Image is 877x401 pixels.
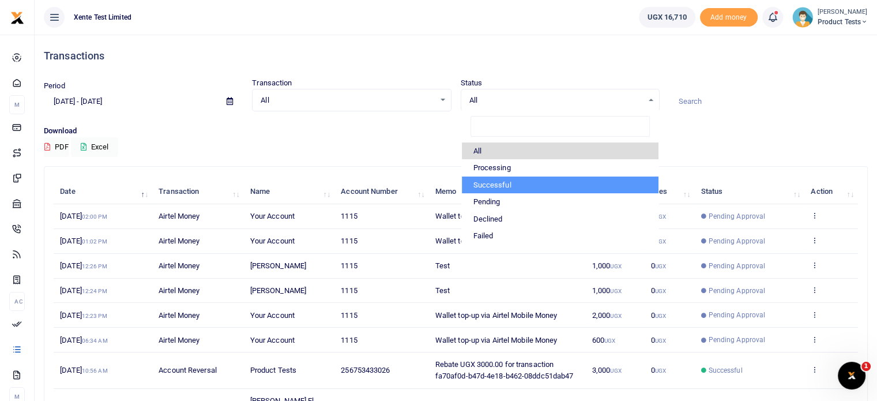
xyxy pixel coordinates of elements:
[82,338,108,344] small: 06:34 AM
[610,368,621,374] small: UGX
[639,7,695,28] a: UGX 16,710
[82,213,107,220] small: 02:00 PM
[82,368,108,374] small: 10:56 AM
[709,310,766,320] span: Pending Approval
[700,8,758,27] li: Toup your wallet
[651,286,666,295] span: 0
[700,8,758,27] span: Add money
[792,7,813,28] img: profile-user
[9,292,25,311] li: Ac
[651,366,666,374] span: 0
[435,311,558,320] span: Wallet top-up via Airtel Mobile Money
[604,338,615,344] small: UGX
[462,177,658,194] li: Successful
[655,288,666,294] small: UGX
[709,286,766,296] span: Pending Approval
[250,336,295,344] span: Your Account
[60,212,107,220] span: [DATE]
[634,7,700,28] li: Wallet ballance
[159,286,200,295] span: Airtel Money
[60,261,107,270] span: [DATE]
[159,212,200,220] span: Airtel Money
[651,261,666,270] span: 0
[462,211,658,228] li: Declined
[10,11,24,25] img: logo-small
[861,362,871,371] span: 1
[152,179,243,204] th: Transaction: activate to sort column ascending
[159,237,200,245] span: Airtel Money
[159,366,217,374] span: Account Reversal
[334,179,428,204] th: Account Number: activate to sort column ascending
[694,179,804,204] th: Status: activate to sort column ascending
[159,336,200,344] span: Airtel Money
[838,362,865,389] iframe: Intercom live chat
[60,237,107,245] span: [DATE]
[655,238,666,245] small: UGX
[82,263,107,269] small: 12:26 PM
[250,212,295,220] span: Your Account
[435,360,574,380] span: Rebate UGX 3000.00 for transaction fa70af0d-b47d-4e18-b462-08ddc51dab47
[709,211,766,222] span: Pending Approval
[804,179,858,204] th: Action: activate to sort column ascending
[669,92,868,111] input: Search
[462,227,658,245] li: Failed
[250,366,296,374] span: Product Tests
[341,366,390,374] span: 256753433026
[610,313,621,319] small: UGX
[655,313,666,319] small: UGX
[244,179,335,204] th: Name: activate to sort column ascending
[592,286,622,295] span: 1,000
[252,77,292,89] label: Transaction
[341,311,357,320] span: 1115
[435,286,450,295] span: Test
[818,17,868,27] span: Product Tests
[44,137,69,157] button: PDF
[44,80,65,92] label: Period
[592,261,622,270] span: 1,000
[44,125,868,137] p: Download
[341,261,357,270] span: 1115
[644,179,694,204] th: Fees: activate to sort column ascending
[159,261,200,270] span: Airtel Money
[435,336,558,344] span: Wallet top-up via Airtel Mobile Money
[461,77,483,89] label: Status
[159,311,200,320] span: Airtel Money
[651,311,666,320] span: 0
[341,212,357,220] span: 1115
[435,237,558,245] span: Wallet top-up via Airtel Mobile Money
[9,95,25,114] li: M
[44,92,217,111] input: select period
[655,213,666,220] small: UGX
[651,336,666,344] span: 0
[709,236,766,246] span: Pending Approval
[462,159,658,177] li: Processing
[818,8,868,17] small: [PERSON_NAME]
[462,143,658,160] li: All
[44,50,868,62] h4: Transactions
[250,261,306,270] span: [PERSON_NAME]
[54,179,152,204] th: Date: activate to sort column descending
[462,193,658,211] li: Pending
[655,338,666,344] small: UGX
[250,237,295,245] span: Your Account
[700,12,758,21] a: Add money
[250,311,295,320] span: Your Account
[60,336,107,344] span: [DATE]
[82,313,107,319] small: 12:23 PM
[428,179,585,204] th: Memo: activate to sort column ascending
[60,286,107,295] span: [DATE]
[709,365,743,376] span: Successful
[435,212,558,220] span: Wallet top-up via Airtel Mobile Money
[469,95,643,106] span: All
[610,288,621,294] small: UGX
[82,238,107,245] small: 01:02 PM
[709,335,766,345] span: Pending Approval
[341,286,357,295] span: 1115
[250,286,306,295] span: [PERSON_NAME]
[69,12,136,23] span: Xente Test Limited
[82,288,107,294] small: 12:24 PM
[60,366,107,374] span: [DATE]
[655,368,666,374] small: UGX
[655,263,666,269] small: UGX
[60,311,107,320] span: [DATE]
